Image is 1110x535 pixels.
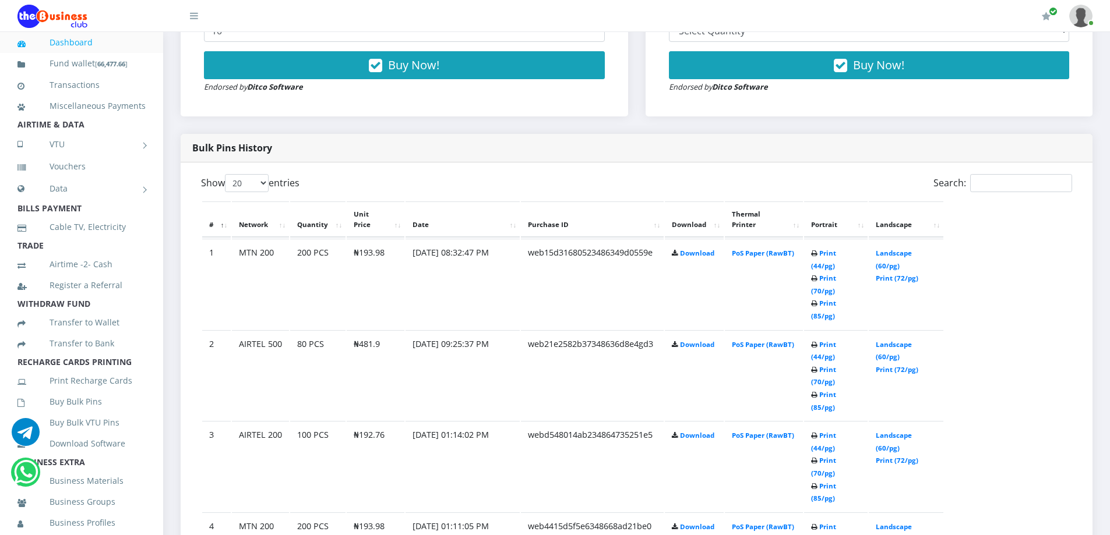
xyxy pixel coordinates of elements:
th: Quantity: activate to sort column ascending [290,201,346,238]
td: 100 PCS [290,421,346,511]
a: Cable TV, Electricity [17,214,146,240]
a: Airtime -2- Cash [17,251,146,278]
strong: Bulk Pins History [192,141,272,154]
a: Business Materials [17,467,146,494]
th: Landscape: activate to sort column ascending [869,201,943,238]
a: Print (72/pg) [876,365,918,374]
span: Renew/Upgrade Subscription [1049,7,1058,16]
small: Endorsed by [204,82,303,92]
button: Buy Now! [669,51,1070,79]
a: Transfer to Wallet [17,309,146,336]
th: Thermal Printer: activate to sort column ascending [725,201,803,238]
td: 200 PCS [290,239,346,329]
td: [DATE] 09:25:37 PM [406,330,520,420]
a: Print (70/pg) [811,456,836,477]
button: Buy Now! [204,51,605,79]
small: Endorsed by [669,82,768,92]
td: [DATE] 08:32:47 PM [406,239,520,329]
a: Buy Bulk VTU Pins [17,409,146,436]
td: MTN 200 [232,239,289,329]
a: Print (70/pg) [811,365,836,387]
a: Landscape (60/pg) [876,431,912,452]
a: Business Groups [17,488,146,515]
a: Print (70/pg) [811,274,836,295]
a: Print (44/pg) [811,340,836,362]
a: Download Software [17,430,146,457]
td: 80 PCS [290,330,346,420]
a: Print (44/pg) [811,431,836,452]
a: Chat for support [12,427,40,446]
td: 3 [202,421,231,511]
th: Unit Price: activate to sort column ascending [347,201,404,238]
a: Vouchers [17,153,146,180]
a: VTU [17,130,146,159]
a: PoS Paper (RawBT) [732,431,794,440]
a: PoS Paper (RawBT) [732,340,794,349]
label: Show entries [201,174,299,192]
th: Date: activate to sort column ascending [406,201,520,238]
a: Transactions [17,72,146,98]
a: Chat for support [14,467,38,486]
a: Fund wallet[66,477.66] [17,50,146,77]
a: Download [680,249,714,257]
a: Transfer to Bank [17,330,146,357]
th: Portrait: activate to sort column ascending [804,201,868,238]
td: 1 [202,239,231,329]
a: Print (72/pg) [876,456,918,465]
a: Buy Bulk Pins [17,388,146,415]
a: Print (44/pg) [811,249,836,270]
a: PoS Paper (RawBT) [732,249,794,257]
a: Print (72/pg) [876,274,918,282]
img: Logo [17,5,87,28]
td: webd548014ab234864735251e5 [521,421,664,511]
i: Renew/Upgrade Subscription [1042,12,1051,21]
td: ₦481.9 [347,330,404,420]
td: [DATE] 01:14:02 PM [406,421,520,511]
strong: Ditco Software [712,82,768,92]
input: Search: [970,174,1072,192]
a: Print Recharge Cards [17,367,146,394]
th: Network: activate to sort column ascending [232,201,289,238]
img: User [1069,5,1093,27]
th: Purchase ID: activate to sort column ascending [521,201,664,238]
a: Print (85/pg) [811,390,836,412]
a: Download [680,431,714,440]
span: Buy Now! [853,57,904,73]
td: ₦193.98 [347,239,404,329]
td: ₦192.76 [347,421,404,511]
span: Buy Now! [388,57,439,73]
strong: Ditco Software [247,82,303,92]
a: Download [680,340,714,349]
label: Search: [933,174,1072,192]
a: Landscape (60/pg) [876,249,912,270]
th: #: activate to sort column descending [202,201,231,238]
th: Download: activate to sort column ascending [665,201,724,238]
a: Dashboard [17,29,146,56]
a: Print (85/pg) [811,481,836,503]
td: AIRTEL 500 [232,330,289,420]
td: AIRTEL 200 [232,421,289,511]
select: Showentries [225,174,269,192]
td: web15d31680523486349d0559e [521,239,664,329]
td: 2 [202,330,231,420]
a: Print (85/pg) [811,299,836,320]
a: Download [680,522,714,531]
a: Landscape (60/pg) [876,340,912,362]
a: PoS Paper (RawBT) [732,522,794,531]
td: web21e2582b37348636d8e4gd3 [521,330,664,420]
a: Miscellaneous Payments [17,93,146,119]
a: Register a Referral [17,272,146,299]
a: Data [17,174,146,203]
b: 66,477.66 [97,59,125,68]
small: [ ] [95,59,128,68]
